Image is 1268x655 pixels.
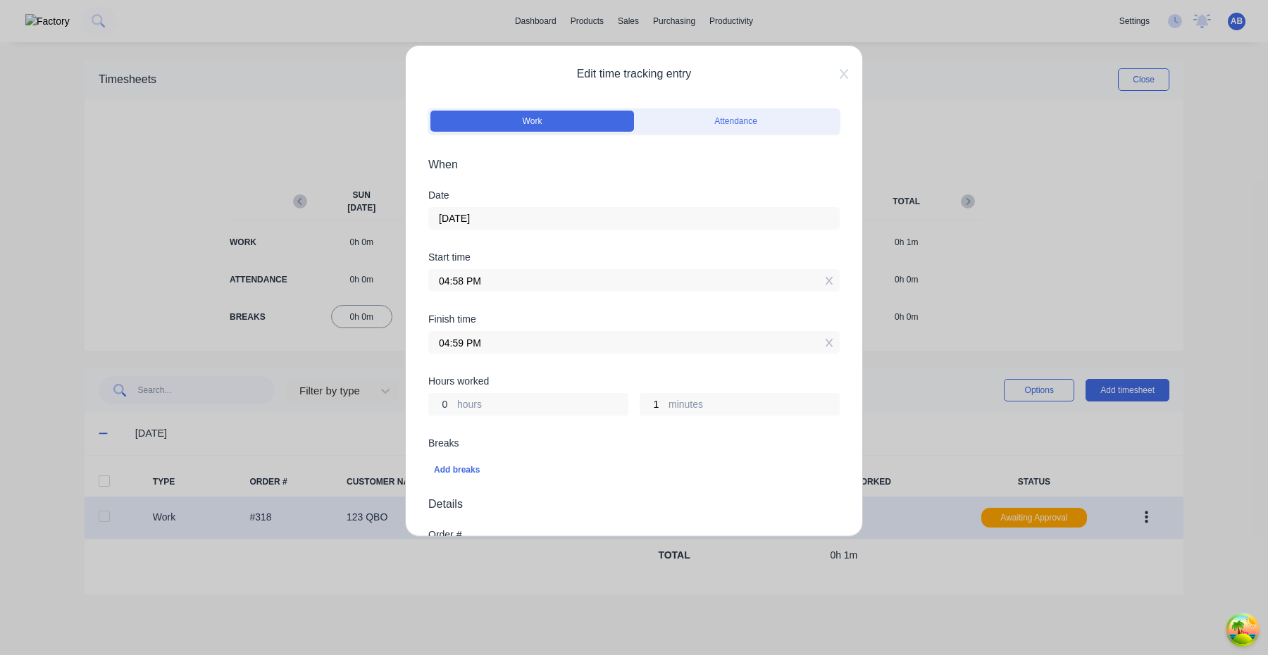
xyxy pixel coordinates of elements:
[428,530,840,539] div: Order #
[429,394,454,415] input: 0
[428,65,840,82] span: Edit time tracking entry
[428,190,840,200] div: Date
[640,394,665,415] input: 0
[428,496,840,513] span: Details
[434,461,834,479] div: Add breaks
[428,438,840,448] div: Breaks
[457,397,628,415] label: hours
[430,111,634,132] button: Work
[669,397,839,415] label: minutes
[428,252,840,262] div: Start time
[634,111,838,132] button: Attendance
[428,156,840,173] span: When
[1229,616,1257,644] button: Open Tanstack query devtools
[428,376,840,386] div: Hours worked
[428,314,840,324] div: Finish time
